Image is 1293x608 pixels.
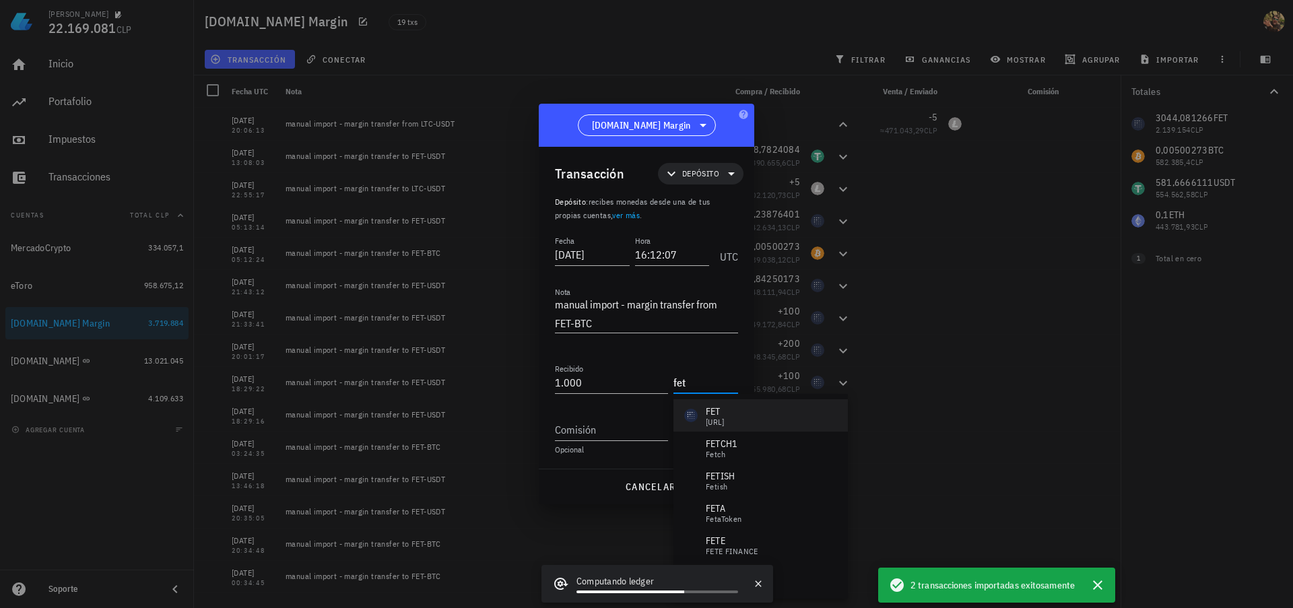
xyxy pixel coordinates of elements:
div: FETCH1 [706,437,738,450]
div: Fetish [706,483,735,491]
span: Depósito [555,197,586,207]
div: FET [706,405,724,418]
div: UTC [715,236,738,269]
label: Recibido [555,364,583,374]
div: FETCH1-icon [684,441,698,454]
div: Fetch [706,450,738,459]
div: [URL] [706,418,724,426]
span: Depósito [682,167,719,180]
div: FETISH [706,469,735,483]
div: FETISH-icon [684,473,698,487]
span: cancelar [625,481,675,493]
div: FETE [706,534,758,547]
span: [DOMAIN_NAME] Margin [592,119,691,132]
div: FET-icon [684,409,698,422]
label: Fecha [555,236,574,246]
div: Opcional [555,446,738,454]
div: Computando ledger [576,574,738,590]
div: FETA-icon [684,506,698,519]
div: FetaToken [706,515,742,523]
input: Moneda [673,372,735,393]
div: FETE-icon [684,538,698,551]
p: : [555,195,738,222]
div: FETE FINANCE [706,547,758,555]
span: 2 transacciones importadas exitosamente [910,578,1075,593]
span: recibes monedas desde una de tus propias cuentas, . [555,197,710,220]
a: ver más [612,210,640,220]
label: Hora [635,236,651,246]
button: cancelar [620,475,681,499]
div: FETA [706,502,742,515]
div: Transacción [555,163,624,184]
label: Nota [555,287,570,297]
